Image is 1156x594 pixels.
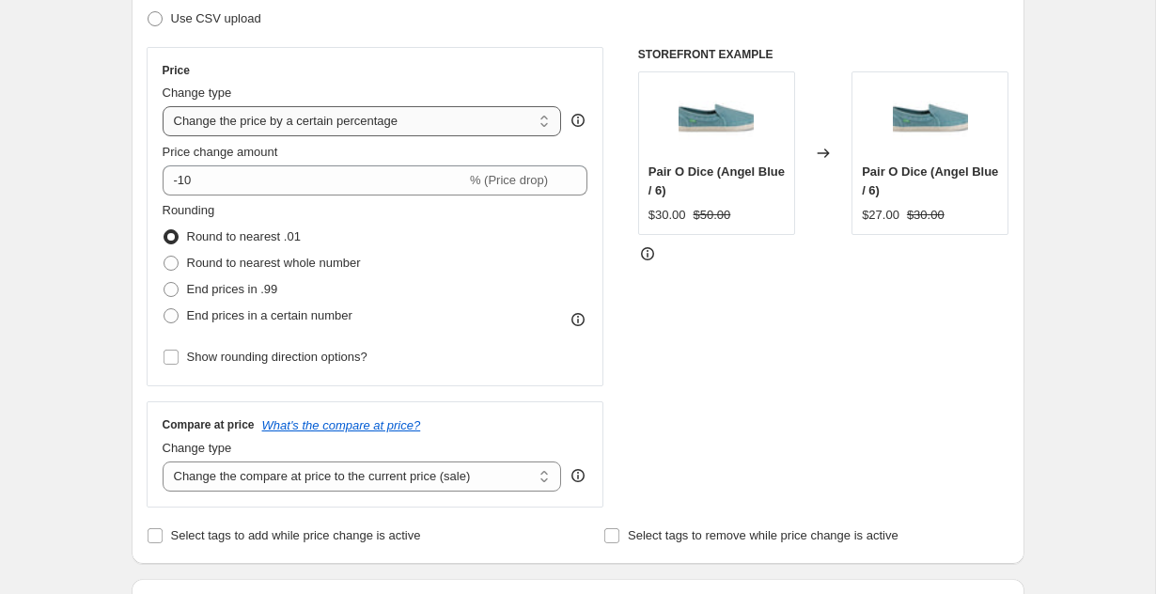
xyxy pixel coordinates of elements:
[163,63,190,78] h3: Price
[862,206,899,225] div: $27.00
[907,206,945,225] strike: $30.00
[163,86,232,100] span: Change type
[638,47,1009,62] h6: STOREFRONT EXAMPLE
[569,466,587,485] div: help
[262,418,421,432] button: What's the compare at price?
[648,206,686,225] div: $30.00
[163,145,278,159] span: Price change amount
[893,82,968,157] img: 1013816-AGB_1_41e7cf05-997f-4071-8a32-79db5b5a24cc_80x.jpg
[187,350,367,364] span: Show rounding direction options?
[163,417,255,432] h3: Compare at price
[171,11,261,25] span: Use CSV upload
[187,229,301,243] span: Round to nearest .01
[470,173,548,187] span: % (Price drop)
[163,165,466,195] input: -15
[694,206,731,225] strike: $50.00
[187,308,352,322] span: End prices in a certain number
[679,82,754,157] img: 1013816-AGB_1_41e7cf05-997f-4071-8a32-79db5b5a24cc_80x.jpg
[187,282,278,296] span: End prices in .99
[163,441,232,455] span: Change type
[648,164,785,197] span: Pair O Dice (Angel Blue / 6)
[862,164,998,197] span: Pair O Dice (Angel Blue / 6)
[628,528,898,542] span: Select tags to remove while price change is active
[171,528,421,542] span: Select tags to add while price change is active
[187,256,361,270] span: Round to nearest whole number
[569,111,587,130] div: help
[163,203,215,217] span: Rounding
